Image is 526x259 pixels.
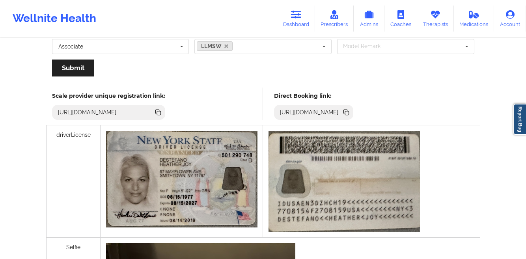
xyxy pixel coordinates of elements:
div: driverLicense [47,125,101,238]
div: [URL][DOMAIN_NAME] [277,108,342,116]
a: Medications [454,6,494,32]
a: Coaches [384,6,417,32]
a: Therapists [417,6,454,32]
div: Model Remark [341,42,392,51]
div: Associate [58,44,83,49]
a: Dashboard [277,6,315,32]
a: Account [494,6,526,32]
div: [URL][DOMAIN_NAME] [55,108,120,116]
h5: Scale provider unique registration link: [52,92,165,99]
a: Report Bug [513,104,526,135]
a: Prescribers [315,6,354,32]
a: Admins [354,6,384,32]
h5: Direct Booking link: [274,92,353,99]
img: c87fc927-88ac-46cc-8b37-7d90e4c13843IMG_2082.jpeg [269,131,420,232]
a: LLMSW [197,41,233,51]
img: 4140d9fb-dbba-4fe9-87fa-c8b4d60b994aIMG_2081.jpeg [106,131,257,227]
button: Submit [52,60,94,76]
